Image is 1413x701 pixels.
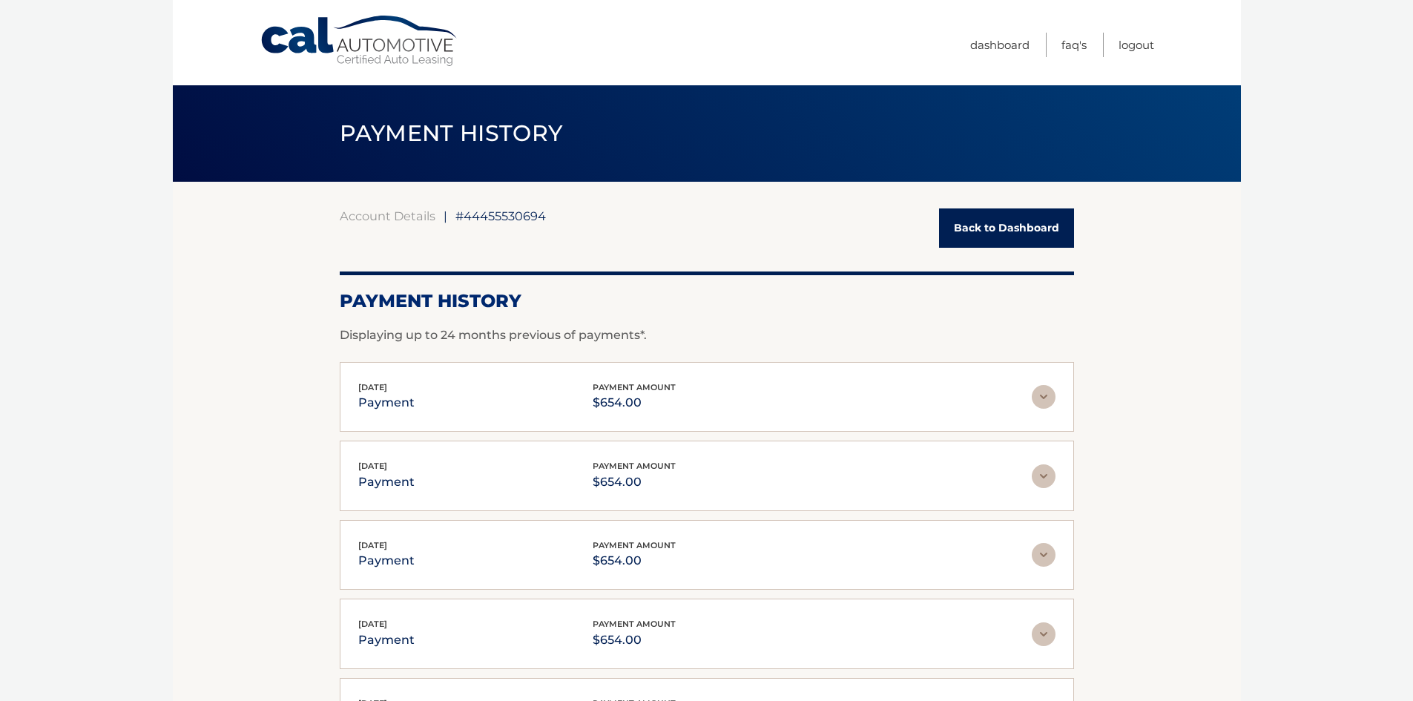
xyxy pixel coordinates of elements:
a: Logout [1119,33,1154,57]
p: payment [358,472,415,493]
span: #44455530694 [455,208,546,223]
span: [DATE] [358,540,387,550]
a: Dashboard [970,33,1030,57]
p: payment [358,550,415,571]
a: Account Details [340,208,435,223]
p: $654.00 [593,472,676,493]
a: FAQ's [1061,33,1087,57]
p: $654.00 [593,550,676,571]
img: accordion-rest.svg [1032,543,1055,567]
p: payment [358,630,415,651]
span: [DATE] [358,461,387,471]
img: accordion-rest.svg [1032,622,1055,646]
h2: Payment History [340,290,1074,312]
p: $654.00 [593,392,676,413]
img: accordion-rest.svg [1032,385,1055,409]
span: [DATE] [358,382,387,392]
span: payment amount [593,461,676,471]
p: Displaying up to 24 months previous of payments*. [340,326,1074,344]
p: payment [358,392,415,413]
a: Back to Dashboard [939,208,1074,248]
span: payment amount [593,382,676,392]
span: payment amount [593,619,676,629]
a: Cal Automotive [260,15,460,68]
span: [DATE] [358,619,387,629]
p: $654.00 [593,630,676,651]
img: accordion-rest.svg [1032,464,1055,488]
span: | [444,208,447,223]
span: PAYMENT HISTORY [340,119,563,147]
span: payment amount [593,540,676,550]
